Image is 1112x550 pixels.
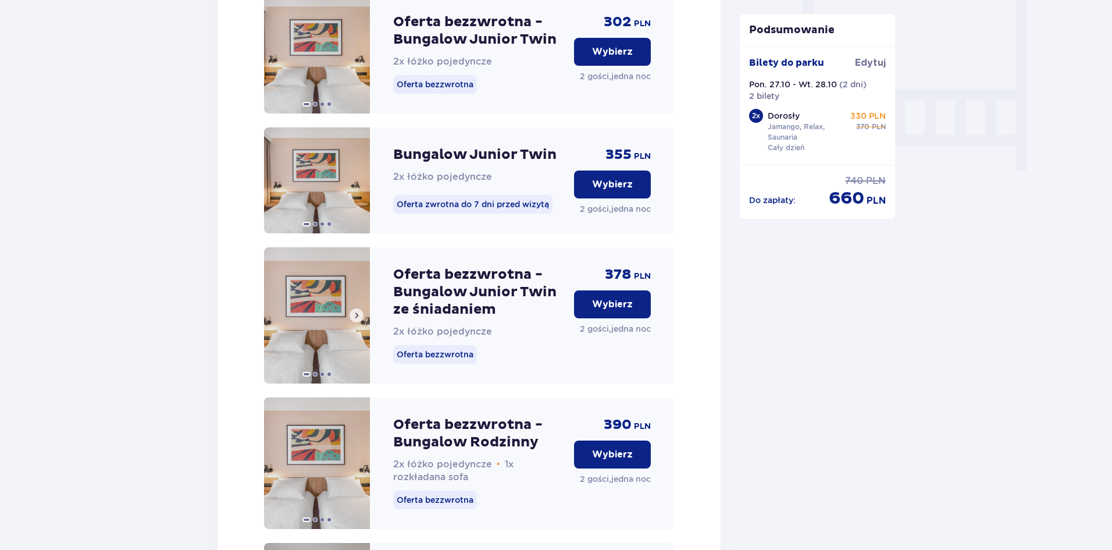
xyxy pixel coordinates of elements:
p: 2 bilety [749,90,779,102]
p: Wybierz [592,178,633,191]
p: Wybierz [592,45,633,58]
p: Pon. 27.10 - Wt. 28.10 [749,79,837,90]
span: 370 [856,122,869,132]
p: 2 gości , jedna noc [580,473,651,485]
span: PLN [872,122,886,132]
img: Oferta bezzwrotna - Bungalow Junior Twin ze śniadaniem [264,247,370,384]
p: 2 gości , jedna noc [580,203,651,215]
span: PLN [634,421,651,432]
span: 2x łóżko pojedyncze [393,459,492,470]
p: Oferta bezzwrotna [393,345,477,364]
span: 390 [604,416,632,434]
p: Dorosły [768,110,800,122]
span: PLN [634,151,651,162]
span: PLN [634,271,651,282]
button: Wybierz [574,290,651,318]
span: 660 [829,187,864,210]
p: Jamango, Relax, Saunaria [768,122,848,143]
p: ( 2 dni ) [839,79,867,90]
button: Wybierz [574,171,651,198]
span: 355 [605,146,632,164]
p: Do zapłaty : [749,194,796,206]
span: PLN [867,194,886,207]
span: 378 [605,266,632,283]
p: Oferta bezzwrotna [393,491,477,509]
p: Oferta zwrotna do 7 dni przed wizytą [393,195,553,214]
img: Oferta bezzwrotna - Bungalow Rodzinny [264,398,370,529]
span: 302 [604,13,632,31]
span: PLN [866,175,886,187]
img: Bungalow Junior Twin [264,127,370,233]
span: 2x łóżko pojedyncze [393,326,492,337]
p: Oferta bezzwrotna [393,75,477,94]
button: Wybierz [574,441,651,469]
span: PLN [634,18,651,30]
div: 2 x [749,109,763,123]
p: Wybierz [592,298,633,311]
p: 2 gości , jedna noc [580,323,651,335]
p: Wybierz [592,448,633,461]
p: 2 gości , jedna noc [580,70,651,82]
span: 2x łóżko pojedyncze [393,171,492,182]
p: Podsumowanie [740,23,896,37]
span: Edytuj [855,56,886,69]
span: 740 [845,175,864,187]
p: Bungalow Junior Twin [393,146,557,164]
p: Oferta bezzwrotna - Bungalow Junior Twin [393,13,565,48]
button: Wybierz [574,38,651,66]
p: 330 PLN [850,110,886,122]
p: Bilety do parku [749,56,824,69]
span: • [497,459,500,470]
p: Oferta bezzwrotna - Bungalow Junior Twin ze śniadaniem [393,266,565,318]
span: 2x łóżko pojedyncze [393,56,492,67]
p: Cały dzień [768,143,804,153]
p: Oferta bezzwrotna - Bungalow Rodzinny [393,416,565,451]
